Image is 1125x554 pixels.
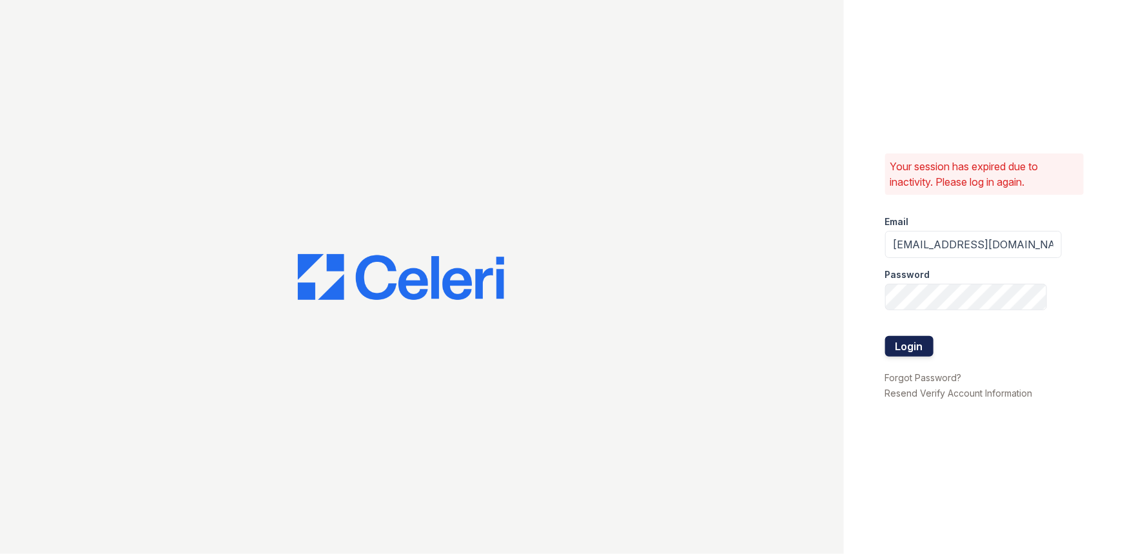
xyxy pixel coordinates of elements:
[885,215,909,228] label: Email
[298,254,504,301] img: CE_Logo_Blue-a8612792a0a2168367f1c8372b55b34899dd931a85d93a1a3d3e32e68fde9ad4.png
[885,388,1033,399] a: Resend Verify Account Information
[890,159,1079,190] p: Your session has expired due to inactivity. Please log in again.
[885,336,934,357] button: Login
[885,372,962,383] a: Forgot Password?
[885,268,930,281] label: Password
